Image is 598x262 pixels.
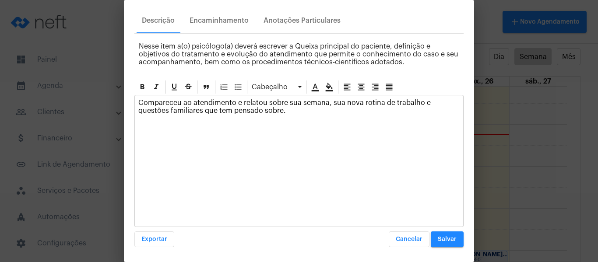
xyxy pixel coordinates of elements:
div: Encaminhamento [190,17,249,24]
div: Cabeçalho [250,80,304,94]
div: Bullet List [232,80,245,94]
div: Ordered List [218,80,231,94]
div: Alinhar justificado [383,80,396,94]
div: Itálico [150,80,163,94]
div: Negrito [136,80,149,94]
div: Alinhar à esquerda [341,80,354,94]
button: Salvar [431,231,464,247]
div: Anotações Particulares [264,17,341,24]
div: Sublinhado [168,80,181,94]
span: Cancelar [396,236,422,242]
div: Alinhar à direita [369,80,382,94]
div: Descrição [142,17,175,24]
span: Salvar [438,236,457,242]
button: Exportar [134,231,174,247]
span: Nesse item a(o) psicólogo(a) deverá escrever a Queixa principal do paciente, definição e objetivo... [139,43,458,66]
button: Cancelar [389,231,429,247]
p: Compareceu ao atendimento e relatou sobre sua semana, sua nova rotina de trabalho e questões fami... [138,99,460,115]
div: Blockquote [200,80,213,94]
div: Alinhar ao centro [355,80,368,94]
div: Strike [182,80,195,94]
span: Exportar [141,236,167,242]
div: Cor do texto [309,80,322,94]
div: Cor de fundo [323,80,336,94]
